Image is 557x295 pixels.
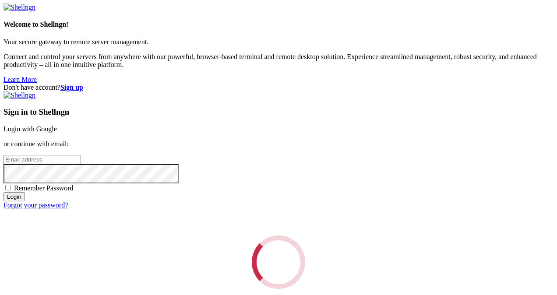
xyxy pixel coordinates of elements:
[252,235,305,289] div: Loading...
[4,4,35,11] img: Shellngn
[60,84,83,91] a: Sign up
[4,201,68,209] a: Forgot your password?
[4,21,553,28] h4: Welcome to Shellngn!
[4,84,553,91] div: Don't have account?
[4,192,25,201] input: Login
[4,76,37,83] a: Learn More
[4,140,553,148] p: or continue with email:
[14,184,74,192] span: Remember Password
[4,91,35,99] img: Shellngn
[4,125,57,133] a: Login with Google
[5,185,11,190] input: Remember Password
[4,53,553,69] p: Connect and control your servers from anywhere with our powerful, browser-based terminal and remo...
[4,155,81,164] input: Email address
[4,38,553,46] p: Your secure gateway to remote server management.
[4,107,553,117] h3: Sign in to Shellngn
